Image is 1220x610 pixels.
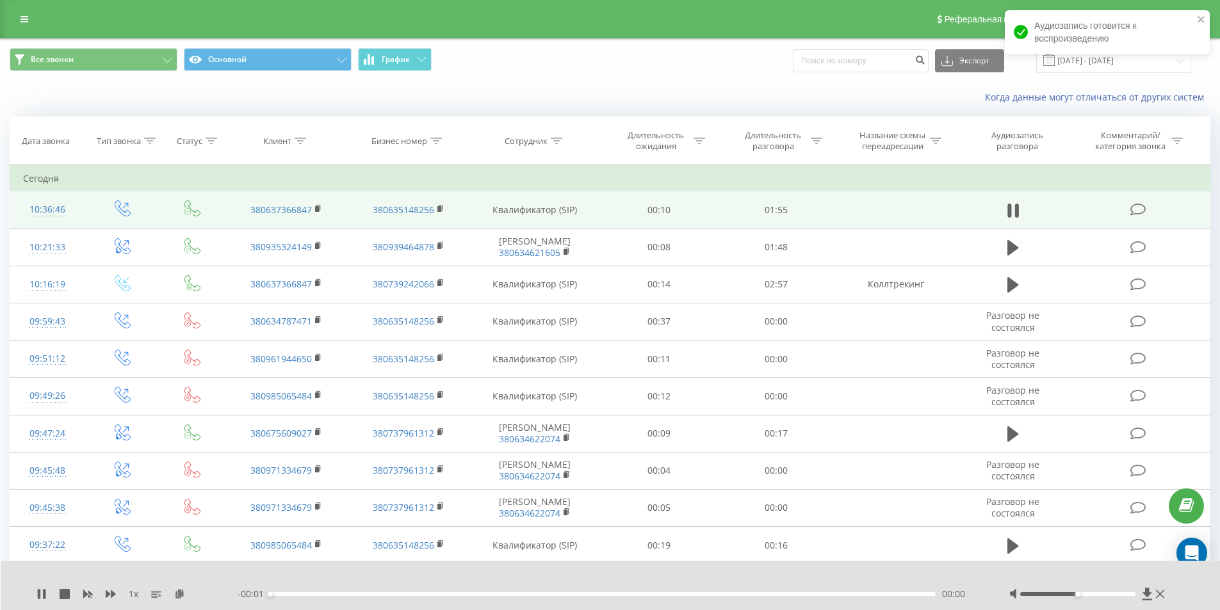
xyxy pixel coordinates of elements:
a: 380985065484 [250,390,312,402]
td: Квалификатор (SIP) [469,527,601,564]
a: 380939464878 [373,241,434,253]
span: Разговор не состоялся [986,309,1039,333]
td: [PERSON_NAME] [469,452,601,489]
td: 00:00 [718,378,835,415]
a: 380637366847 [250,204,312,216]
td: [PERSON_NAME] [469,415,601,452]
div: Аудиозапись готовится к воспроизведению [1005,10,1210,54]
td: 00:37 [601,303,718,340]
a: 380637366847 [250,278,312,290]
div: Сотрудник [505,136,548,147]
td: Квалификатор (SIP) [469,266,601,303]
button: close [1197,14,1206,26]
span: 00:00 [942,588,965,600]
a: 380737961312 [373,501,434,513]
td: 00:09 [601,415,718,452]
td: [PERSON_NAME] [469,489,601,526]
span: График [382,55,410,64]
a: 380634621605 [499,246,560,259]
div: Длительность разговора [739,130,808,152]
a: 380985065484 [250,539,312,551]
div: 09:51:12 [23,346,72,371]
td: Квалификатор (SIP) [469,191,601,229]
span: 1 x [129,588,138,600]
div: Open Intercom Messenger [1176,538,1207,568]
div: Дата звонка [22,136,70,147]
td: [PERSON_NAME] [469,229,601,266]
td: 00:12 [601,378,718,415]
div: 10:36:46 [23,197,72,222]
a: 380675609027 [250,427,312,439]
td: Коллтрекинг [834,266,956,303]
div: Accessibility label [268,591,273,597]
td: 00:16 [718,527,835,564]
div: Тип звонка [97,136,141,147]
a: 380635148256 [373,315,434,327]
span: Все звонки [31,54,74,65]
td: 00:14 [601,266,718,303]
div: Статус [177,136,202,147]
td: Квалификатор (SIP) [469,341,601,378]
td: 00:04 [601,452,718,489]
div: 09:49:26 [23,383,72,408]
div: Длительность ожидания [622,130,690,152]
a: 380935324149 [250,241,312,253]
div: 09:37:22 [23,533,72,558]
td: 02:57 [718,266,835,303]
span: Разговор не состоялся [986,384,1039,408]
a: 380961944650 [250,353,312,365]
div: Бизнес номер [371,136,427,147]
td: 00:17 [718,415,835,452]
a: 380634622074 [499,507,560,519]
td: 00:00 [718,452,835,489]
span: Реферальная программа [944,14,1049,24]
td: 00:00 [718,303,835,340]
a: 380971334679 [250,501,312,513]
div: 10:21:33 [23,235,72,260]
a: 380739242066 [373,278,434,290]
td: 00:00 [718,489,835,526]
span: Разговор не состоялся [986,458,1039,482]
a: 380737961312 [373,464,434,476]
div: Название схемы переадресации [858,130,927,152]
button: Экспорт [935,49,1004,72]
div: 09:47:24 [23,421,72,446]
td: 00:19 [601,527,718,564]
td: 00:11 [601,341,718,378]
span: Разговор не состоялся [986,495,1039,519]
a: 380737961312 [373,427,434,439]
td: Квалификатор (SIP) [469,378,601,415]
div: Комментарий/категория звонка [1093,130,1168,152]
td: 00:10 [601,191,718,229]
span: - 00:01 [238,588,270,600]
td: 00:00 [718,341,835,378]
div: 09:45:38 [23,495,72,520]
button: Все звонки [10,48,177,71]
a: 380634622074 [499,433,560,445]
a: 380635148256 [373,353,434,365]
a: 380634622074 [499,470,560,482]
a: 380635148256 [373,204,434,216]
a: Когда данные могут отличаться от других систем [985,91,1210,103]
div: 10:16:19 [23,272,72,297]
td: 01:48 [718,229,835,266]
div: Аудиозапись разговора [975,130,1059,152]
a: 380635148256 [373,390,434,402]
td: 00:08 [601,229,718,266]
td: 01:55 [718,191,835,229]
a: 380635148256 [373,539,434,551]
a: 380634787471 [250,315,312,327]
button: Основной [184,48,352,71]
input: Поиск по номеру [793,49,929,72]
div: Accessibility label [1075,591,1080,597]
div: Клиент [263,136,291,147]
td: Квалификатор (SIP) [469,303,601,340]
span: Разговор не состоялся [986,347,1039,371]
button: График [358,48,432,71]
td: Сегодня [10,166,1210,191]
div: 09:45:48 [23,458,72,483]
td: 00:05 [601,489,718,526]
div: 09:59:43 [23,309,72,334]
a: 380971334679 [250,464,312,476]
